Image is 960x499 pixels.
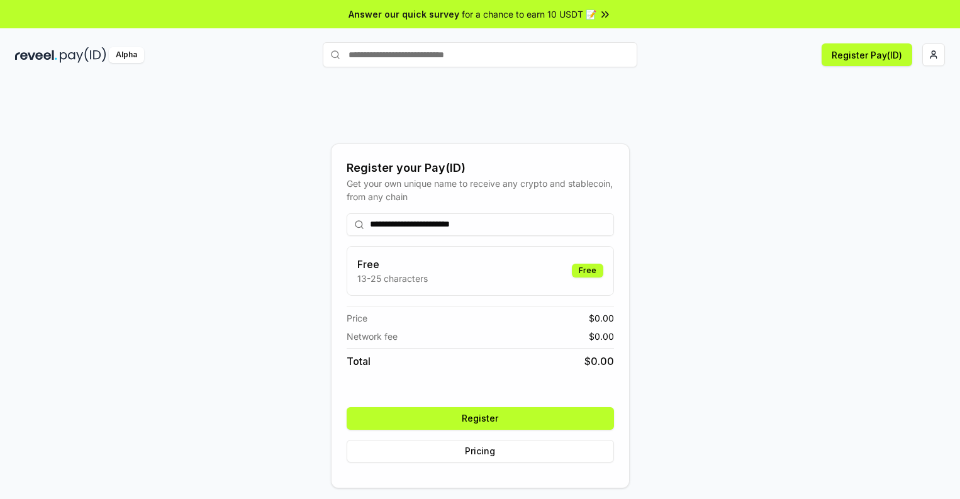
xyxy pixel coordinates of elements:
[347,407,614,430] button: Register
[347,177,614,203] div: Get your own unique name to receive any crypto and stablecoin, from any chain
[15,47,57,63] img: reveel_dark
[584,354,614,369] span: $ 0.00
[60,47,106,63] img: pay_id
[347,354,371,369] span: Total
[347,311,367,325] span: Price
[357,272,428,285] p: 13-25 characters
[347,440,614,463] button: Pricing
[347,159,614,177] div: Register your Pay(ID)
[589,311,614,325] span: $ 0.00
[572,264,603,278] div: Free
[589,330,614,343] span: $ 0.00
[349,8,459,21] span: Answer our quick survey
[822,43,912,66] button: Register Pay(ID)
[462,8,596,21] span: for a chance to earn 10 USDT 📝
[347,330,398,343] span: Network fee
[357,257,428,272] h3: Free
[109,47,144,63] div: Alpha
